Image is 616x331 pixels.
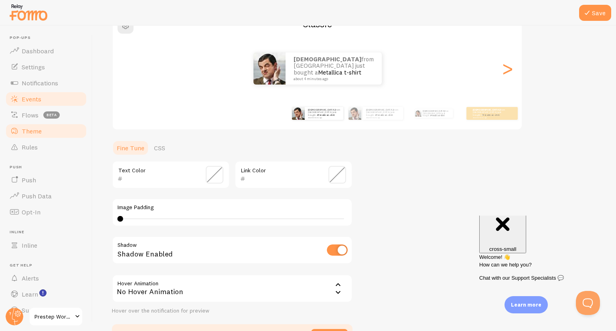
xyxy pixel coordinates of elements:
p: from [GEOGRAPHIC_DATA] just bought a [294,56,374,81]
a: Metallica t-shirt [318,69,361,76]
a: Push [5,172,87,188]
small: about 4 minutes ago [294,77,371,81]
a: Fine Tune [112,140,149,156]
iframe: Help Scout Beacon - Messages and Notifications [475,216,604,291]
a: Dashboard [5,43,87,59]
span: Inline [10,230,87,235]
span: Opt-In [22,208,41,216]
span: Rules [22,143,38,151]
span: Settings [22,63,45,71]
a: Metallica t-shirt [482,113,500,117]
p: from [GEOGRAPHIC_DATA] just bought a [366,108,400,118]
p: from [GEOGRAPHIC_DATA] just bought a [423,109,450,118]
a: Theme [5,123,87,139]
small: about 4 minutes ago [366,117,399,118]
img: Fomo [253,52,286,85]
strong: [DEMOGRAPHIC_DATA] [423,110,445,112]
span: Theme [22,127,42,135]
span: Flows [22,111,38,119]
svg: <p>Watch New Feature Tutorials!</p> [39,289,47,297]
label: Image Padding [118,204,347,211]
span: Inline [22,241,37,249]
img: Fomo [292,107,305,120]
strong: [DEMOGRAPHIC_DATA] [366,108,393,111]
a: Push Data [5,188,87,204]
div: Hover over the notification for preview [112,307,353,315]
a: Metallica t-shirt [318,113,335,117]
a: Support [5,302,87,318]
img: fomo-relay-logo-orange.svg [8,2,49,22]
div: Learn more [505,296,548,313]
span: Prestep Worksheets [34,312,73,321]
span: beta [43,111,60,119]
span: Get Help [10,263,87,268]
strong: [DEMOGRAPHIC_DATA] [294,55,361,63]
a: Notifications [5,75,87,91]
a: Metallica t-shirt [431,114,444,117]
img: Fomo [349,107,361,120]
div: No Hover Animation [112,274,353,303]
span: Alerts [22,274,39,282]
a: Settings [5,59,87,75]
iframe: Help Scout Beacon - Open [576,291,600,315]
a: Flows beta [5,107,87,123]
a: CSS [149,140,170,156]
span: Pop-ups [10,35,87,40]
p: from [GEOGRAPHIC_DATA] just bought a [473,108,505,118]
p: from [GEOGRAPHIC_DATA] just bought a [308,108,340,118]
span: Learn [22,290,38,298]
span: Notifications [22,79,58,87]
div: Next slide [503,40,512,97]
a: Inline [5,237,87,253]
small: about 4 minutes ago [308,117,339,118]
a: Rules [5,139,87,155]
span: Push Data [22,192,52,200]
img: Fomo [415,110,421,117]
div: Shadow Enabled [112,236,353,265]
span: Events [22,95,41,103]
strong: [DEMOGRAPHIC_DATA] [473,108,500,111]
a: Alerts [5,270,87,286]
span: Push [22,176,36,184]
small: about 4 minutes ago [473,117,504,118]
span: Support [22,306,45,314]
a: Opt-In [5,204,87,220]
p: Learn more [511,301,541,309]
a: Metallica t-shirt [376,113,393,117]
span: Push [10,165,87,170]
span: Dashboard [22,47,54,55]
a: Events [5,91,87,107]
a: Prestep Worksheets [29,307,83,326]
strong: [DEMOGRAPHIC_DATA] [308,108,335,111]
a: Learn [5,286,87,302]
